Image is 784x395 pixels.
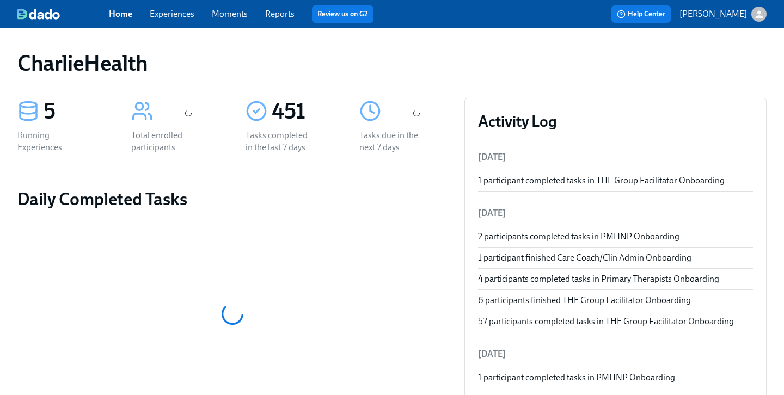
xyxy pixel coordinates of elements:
div: 5 [44,98,105,125]
a: Experiences [150,9,194,19]
span: [DATE] [478,152,506,162]
a: Home [109,9,132,19]
h1: CharlieHealth [17,50,148,76]
div: 6 participants finished THE Group Facilitator Onboarding [478,294,753,306]
p: [PERSON_NAME] [679,8,747,20]
a: Moments [212,9,248,19]
div: Total enrolled participants [131,129,201,153]
li: [DATE] [478,200,753,226]
li: [DATE] [478,341,753,367]
div: Tasks due in the next 7 days [359,129,429,153]
div: Running Experiences [17,129,87,153]
div: Tasks completed in the last 7 days [246,129,315,153]
h3: Activity Log [478,112,753,131]
a: Review us on G2 [317,9,368,20]
div: 1 participant completed tasks in PMHNP Onboarding [478,372,753,384]
h2: Daily Completed Tasks [17,188,447,210]
a: dado [17,9,109,20]
span: Help Center [617,9,665,20]
a: Reports [265,9,295,19]
div: 2 participants completed tasks in PMHNP Onboarding [478,231,753,243]
div: 4 participants completed tasks in Primary Therapists Onboarding [478,273,753,285]
div: 1 participant finished Care Coach/Clin Admin Onboarding [478,252,753,264]
div: 451 [272,98,333,125]
button: Help Center [611,5,671,23]
div: 1 participant completed tasks in THE Group Facilitator Onboarding [478,175,753,187]
div: 57 participants completed tasks in THE Group Facilitator Onboarding [478,316,753,328]
button: Review us on G2 [312,5,373,23]
img: dado [17,9,60,20]
button: [PERSON_NAME] [679,7,767,22]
